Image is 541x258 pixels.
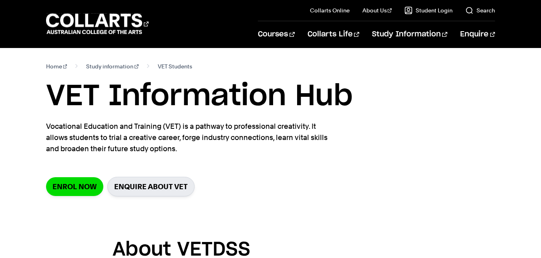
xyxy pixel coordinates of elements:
[465,6,495,14] a: Search
[46,177,103,196] a: Enrol Now
[372,21,447,48] a: Study Information
[46,61,67,72] a: Home
[404,6,453,14] a: Student Login
[308,21,359,48] a: Collarts Life
[460,21,495,48] a: Enquire
[310,6,350,14] a: Collarts Online
[107,177,195,196] a: Enquire about VET
[86,61,139,72] a: Study information
[46,121,338,154] p: Vocational Education and Training (VET) is a pathway to professional creativity. It allows studen...
[258,21,294,48] a: Courses
[362,6,392,14] a: About Us
[158,61,192,72] span: VET Students
[46,12,149,35] div: Go to homepage
[46,78,495,114] h1: VET Information Hub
